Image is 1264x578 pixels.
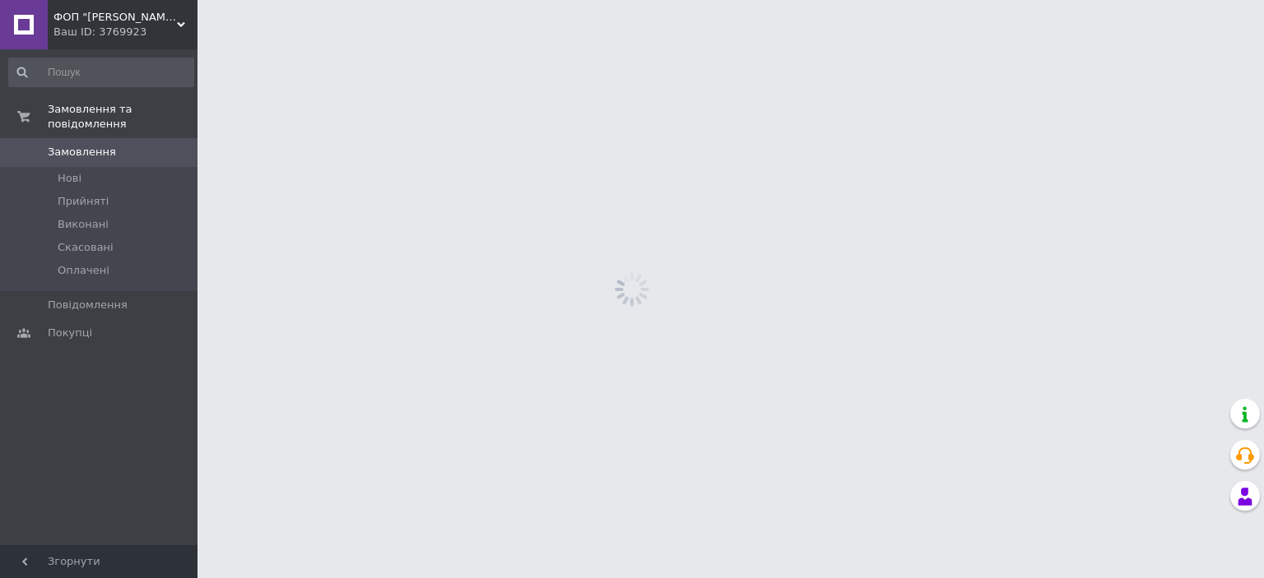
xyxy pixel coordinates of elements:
span: Повідомлення [48,298,128,312]
span: Прийняті [58,194,109,209]
span: Виконані [58,217,109,232]
span: Скасовані [58,240,114,255]
span: Нові [58,171,81,186]
span: ФОП "ГРЕЧКО В. Д." [53,10,177,25]
div: Ваш ID: 3769923 [53,25,197,39]
span: Замовлення [48,145,116,160]
span: Замовлення та повідомлення [48,102,197,132]
span: Покупці [48,326,92,340]
input: Пошук [8,58,194,87]
span: Оплачені [58,263,109,278]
